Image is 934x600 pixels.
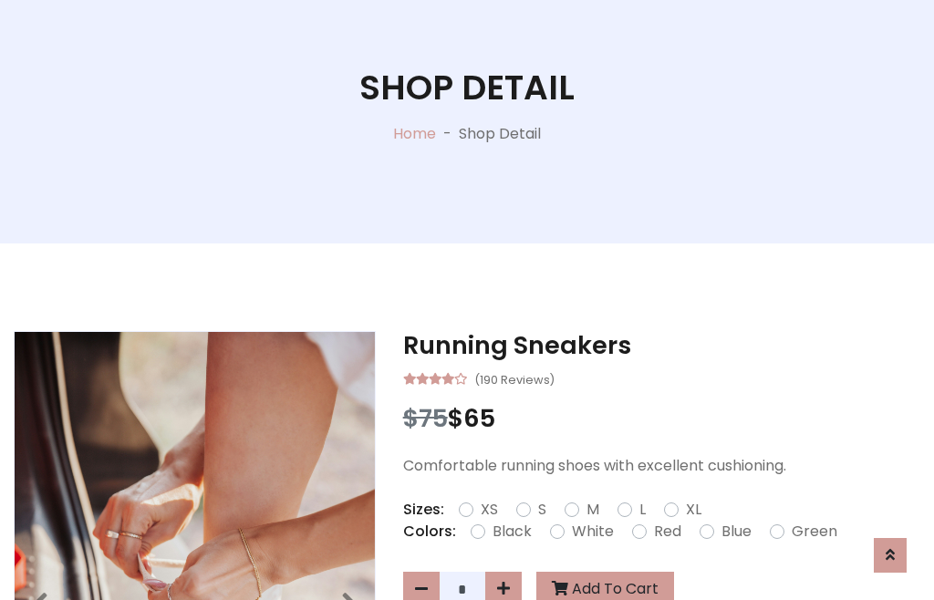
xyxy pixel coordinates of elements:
label: XL [686,499,701,521]
label: L [639,499,646,521]
label: Black [493,521,532,543]
a: Home [393,123,436,144]
h3: $ [403,404,920,433]
label: White [572,521,614,543]
label: S [538,499,546,521]
h1: Shop Detail [359,67,575,109]
label: M [586,499,599,521]
p: Shop Detail [459,123,541,145]
p: - [436,123,459,145]
small: (190 Reviews) [474,367,555,389]
label: Red [654,521,681,543]
p: Comfortable running shoes with excellent cushioning. [403,455,920,477]
span: $75 [403,401,448,435]
p: Sizes: [403,499,444,521]
label: Blue [721,521,752,543]
label: XS [481,499,498,521]
label: Green [792,521,837,543]
span: 65 [463,401,495,435]
p: Colors: [403,521,456,543]
h3: Running Sneakers [403,331,920,360]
